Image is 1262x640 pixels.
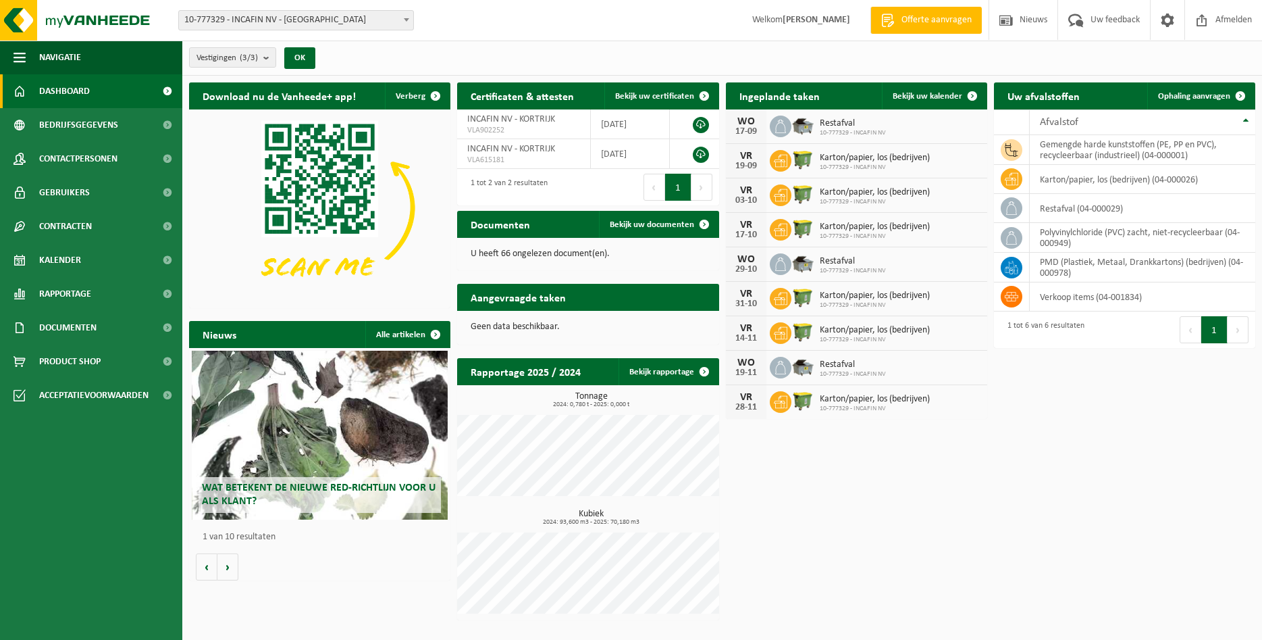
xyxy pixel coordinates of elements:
[1030,223,1255,253] td: polyvinylchloride (PVC) zacht, niet-recycleerbaar (04-000949)
[39,41,81,74] span: Navigatie
[1030,282,1255,312] td: verkoop items (04-001834)
[471,322,705,332] p: Geen data beschikbaar.
[591,139,671,169] td: [DATE]
[733,151,760,162] div: VR
[365,321,449,348] a: Alle artikelen
[665,174,691,201] button: 1
[196,553,217,581] button: Vorige
[791,182,814,205] img: WB-1100-HPE-GN-50
[820,370,886,378] span: 10-777329 - INCAFIN NV
[733,116,760,127] div: WO
[619,358,718,385] a: Bekijk rapportage
[610,220,694,229] span: Bekijk uw documenten
[820,187,930,198] span: Karton/papier, los (bedrijven)
[791,114,814,137] img: WB-5000-GAL-GY-01
[189,47,276,68] button: Vestigingen(3/3)
[189,321,250,347] h2: Nieuws
[733,392,760,403] div: VR
[820,301,930,310] span: 10-777329 - INCAFIN NV
[457,211,544,237] h2: Documenten
[1180,316,1201,343] button: Previous
[643,174,665,201] button: Previous
[1201,316,1228,343] button: 1
[726,82,833,109] h2: Ingeplande taken
[396,92,425,101] span: Verberg
[733,334,760,343] div: 14-11
[870,7,982,34] a: Offerte aanvragen
[189,82,369,109] h2: Download nu de Vanheede+ app!
[733,289,760,299] div: VR
[791,286,814,309] img: WB-1100-HPE-GN-50
[1147,82,1254,109] a: Ophaling aanvragen
[202,483,436,506] span: Wat betekent de nieuwe RED-richtlijn voor u als klant?
[196,48,258,68] span: Vestigingen
[203,533,444,542] p: 1 van 10 resultaten
[467,114,555,124] span: INCAFIN NV - KORTRIJK
[820,360,886,370] span: Restafval
[882,82,986,109] a: Bekijk uw kalender
[284,47,315,69] button: OK
[179,11,413,30] span: 10-777329 - INCAFIN NV - KORTRIJK
[820,222,930,232] span: Karton/papier, los (bedrijven)
[464,510,718,526] h3: Kubiek
[733,127,760,137] div: 17-09
[893,92,962,101] span: Bekijk uw kalender
[39,210,92,243] span: Contracten
[467,155,580,166] span: VLA615181
[820,256,886,267] span: Restafval
[820,153,930,164] span: Karton/papier, los (bedrijven)
[467,144,555,154] span: INCAFIN NV - KORTRIJK
[733,162,760,171] div: 19-09
[820,267,886,275] span: 10-777329 - INCAFIN NV
[733,220,760,230] div: VR
[1158,92,1230,101] span: Ophaling aanvragen
[733,254,760,265] div: WO
[189,109,450,305] img: Download de VHEPlus App
[39,378,149,412] span: Acceptatievoorwaarden
[783,15,850,25] strong: [PERSON_NAME]
[591,109,671,139] td: [DATE]
[615,92,694,101] span: Bekijk uw certificaten
[733,403,760,412] div: 28-11
[1040,117,1078,128] span: Afvalstof
[898,14,975,27] span: Offerte aanvragen
[464,519,718,526] span: 2024: 93,600 m3 - 2025: 70,180 m3
[178,10,414,30] span: 10-777329 - INCAFIN NV - KORTRIJK
[733,358,760,368] div: WO
[217,553,238,581] button: Volgende
[733,323,760,334] div: VR
[791,355,814,378] img: WB-5000-GAL-GY-01
[691,174,712,201] button: Next
[599,211,718,238] a: Bekijk uw documenten
[39,277,91,311] span: Rapportage
[1030,194,1255,223] td: restafval (04-000029)
[820,129,886,137] span: 10-777329 - INCAFIN NV
[733,230,760,240] div: 17-10
[994,82,1093,109] h2: Uw afvalstoffen
[733,185,760,196] div: VR
[471,249,705,259] p: U heeft 66 ongelezen document(en).
[604,82,718,109] a: Bekijk uw certificaten
[820,232,930,241] span: 10-777329 - INCAFIN NV
[791,148,814,171] img: WB-1100-HPE-GN-50
[39,74,90,108] span: Dashboard
[39,176,90,210] span: Gebruikers
[820,164,930,172] span: 10-777329 - INCAFIN NV
[733,368,760,378] div: 19-11
[820,198,930,206] span: 10-777329 - INCAFIN NV
[464,172,548,202] div: 1 tot 2 van 2 resultaten
[457,82,587,109] h2: Certificaten & attesten
[464,392,718,408] h3: Tonnage
[39,243,81,277] span: Kalender
[1030,135,1255,165] td: gemengde harde kunststoffen (PE, PP en PVC), recycleerbaar (industrieel) (04-000001)
[467,125,580,136] span: VLA902252
[733,299,760,309] div: 31-10
[457,358,594,385] h2: Rapportage 2025 / 2024
[820,336,930,344] span: 10-777329 - INCAFIN NV
[1030,253,1255,282] td: PMD (Plastiek, Metaal, Drankkartons) (bedrijven) (04-000978)
[39,142,117,176] span: Contactpersonen
[1030,165,1255,194] td: karton/papier, los (bedrijven) (04-000026)
[820,405,930,413] span: 10-777329 - INCAFIN NV
[240,53,258,62] count: (3/3)
[39,345,101,378] span: Product Shop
